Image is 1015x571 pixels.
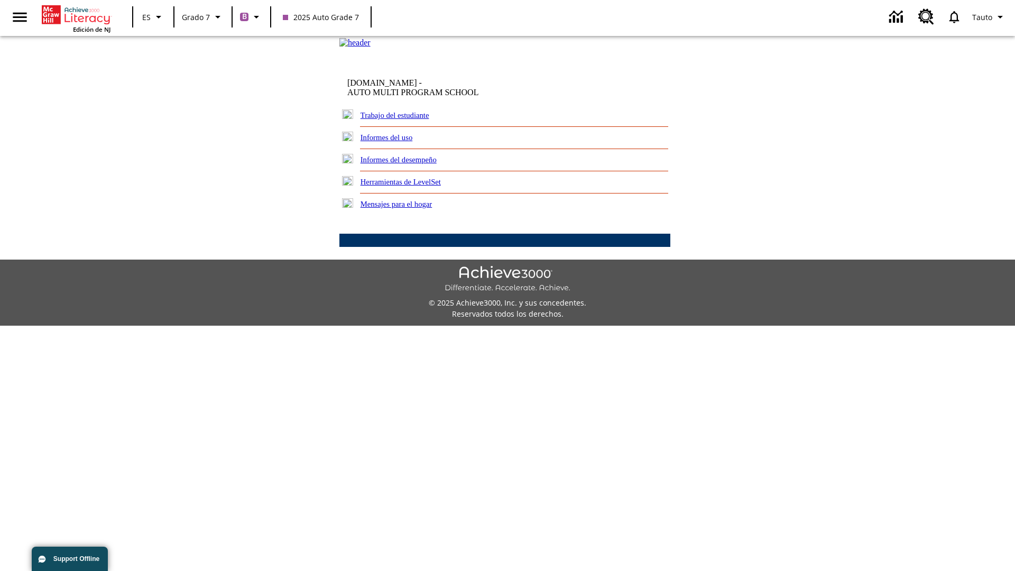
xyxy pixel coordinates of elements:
span: ES [142,12,151,23]
img: header [339,38,371,48]
a: Informes del desempeño [361,155,437,164]
button: Perfil/Configuración [968,7,1011,26]
div: Portada [42,3,110,33]
img: plus.gif [342,176,353,186]
a: Mensajes para el hogar [361,200,432,208]
a: Informes del uso [361,133,413,142]
a: Centro de información [883,3,912,32]
span: Edición de NJ [73,25,110,33]
span: B [242,10,247,23]
img: plus.gif [342,109,353,119]
button: Lenguaje: ES, Selecciona un idioma [136,7,170,26]
img: plus.gif [342,198,353,208]
span: Support Offline [53,555,99,563]
span: Grado 7 [182,12,210,23]
button: Boost El color de la clase es morado/púrpura. Cambiar el color de la clase. [236,7,267,26]
span: 2025 Auto Grade 7 [283,12,359,23]
a: Centro de recursos, Se abrirá en una pestaña nueva. [912,3,940,31]
a: Herramientas de LevelSet [361,178,441,186]
button: Grado: Grado 7, Elige un grado [178,7,228,26]
img: plus.gif [342,154,353,163]
button: Abrir el menú lateral [4,2,35,33]
img: Achieve3000 Differentiate Accelerate Achieve [445,266,570,293]
a: Notificaciones [940,3,968,31]
td: [DOMAIN_NAME] - [347,78,542,97]
a: Trabajo del estudiante [361,111,429,119]
img: plus.gif [342,132,353,141]
nobr: AUTO MULTI PROGRAM SCHOOL [347,88,478,97]
button: Support Offline [32,547,108,571]
span: Tauto [972,12,992,23]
